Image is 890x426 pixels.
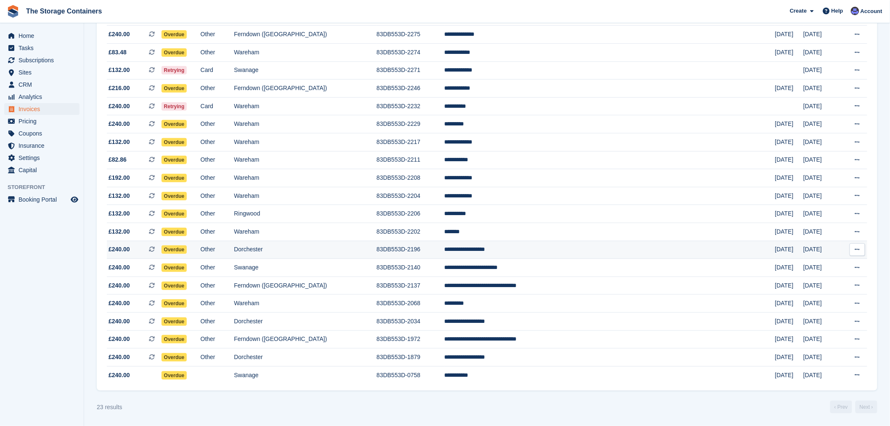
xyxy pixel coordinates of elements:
td: Swanage [234,61,376,80]
td: 83DB553D-2140 [376,259,444,277]
img: Dan Excell [851,7,859,15]
span: £240.00 [109,245,130,254]
td: [DATE] [775,187,804,205]
span: £132.00 [109,66,130,75]
td: Other [201,151,234,169]
td: [DATE] [803,349,840,367]
td: Swanage [234,259,376,277]
td: Card [201,97,234,115]
td: [DATE] [803,169,840,187]
td: 83DB553D-1879 [376,349,444,367]
a: menu [4,164,79,176]
td: Other [201,295,234,313]
a: menu [4,140,79,152]
span: Help [832,7,843,15]
td: Other [201,330,234,349]
span: Subscriptions [19,54,69,66]
a: menu [4,103,79,115]
td: Ferndown ([GEOGRAPHIC_DATA]) [234,80,376,98]
td: Other [201,259,234,277]
td: Ferndown ([GEOGRAPHIC_DATA]) [234,277,376,295]
td: [DATE] [803,44,840,62]
td: Ferndown ([GEOGRAPHIC_DATA]) [234,330,376,349]
td: Dorchester [234,241,376,259]
span: Overdue [162,228,187,236]
span: Overdue [162,84,187,93]
a: menu [4,115,79,127]
td: Wareham [234,115,376,133]
span: Retrying [162,66,187,75]
span: Home [19,30,69,42]
td: [DATE] [775,151,804,169]
a: menu [4,91,79,103]
td: 83DB553D-2246 [376,80,444,98]
td: [DATE] [775,330,804,349]
span: Overdue [162,156,187,164]
a: Previous [830,401,852,413]
td: Other [201,241,234,259]
td: 83DB553D-2034 [376,312,444,330]
span: £192.00 [109,173,130,182]
span: Overdue [162,192,187,200]
span: £240.00 [109,281,130,290]
span: Storefront [8,183,84,192]
span: Capital [19,164,69,176]
td: Other [201,187,234,205]
td: [DATE] [775,133,804,152]
a: menu [4,128,79,139]
td: 83DB553D-2275 [376,26,444,44]
td: [DATE] [803,61,840,80]
a: menu [4,67,79,78]
span: £240.00 [109,102,130,111]
span: Booking Portal [19,194,69,205]
td: [DATE] [803,80,840,98]
td: [DATE] [775,277,804,295]
img: stora-icon-8386f47178a22dfd0bd8f6a31ec36ba5ce8667c1dd55bd0f319d3a0aa187defe.svg [7,5,19,18]
td: Swanage [234,366,376,384]
td: Other [201,349,234,367]
td: [DATE] [775,312,804,330]
td: [DATE] [803,241,840,259]
span: £240.00 [109,317,130,326]
span: £240.00 [109,120,130,128]
td: 83DB553D-2271 [376,61,444,80]
span: Overdue [162,299,187,308]
td: [DATE] [803,97,840,115]
td: [DATE] [775,223,804,241]
a: The Storage Containers [23,4,105,18]
td: Dorchester [234,349,376,367]
td: [DATE] [775,259,804,277]
span: £83.48 [109,48,127,57]
span: Overdue [162,353,187,362]
td: [DATE] [775,169,804,187]
span: Settings [19,152,69,164]
span: £132.00 [109,209,130,218]
td: Wareham [234,187,376,205]
td: 83DB553D-2229 [376,115,444,133]
span: £216.00 [109,84,130,93]
span: £240.00 [109,30,130,39]
td: 83DB553D-2232 [376,97,444,115]
td: [DATE] [775,241,804,259]
span: Overdue [162,30,187,39]
span: £132.00 [109,192,130,200]
a: menu [4,79,79,91]
td: Other [201,277,234,295]
span: Overdue [162,282,187,290]
td: [DATE] [803,223,840,241]
span: £82.86 [109,155,127,164]
span: CRM [19,79,69,91]
span: Overdue [162,174,187,182]
span: Tasks [19,42,69,54]
td: Ringwood [234,205,376,223]
a: menu [4,30,79,42]
td: Wareham [234,151,376,169]
div: 23 results [97,403,122,412]
span: £240.00 [109,353,130,362]
td: Card [201,61,234,80]
td: 83DB553D-2204 [376,187,444,205]
td: [DATE] [775,44,804,62]
span: £240.00 [109,263,130,272]
td: Wareham [234,133,376,152]
td: 83DB553D-2137 [376,277,444,295]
